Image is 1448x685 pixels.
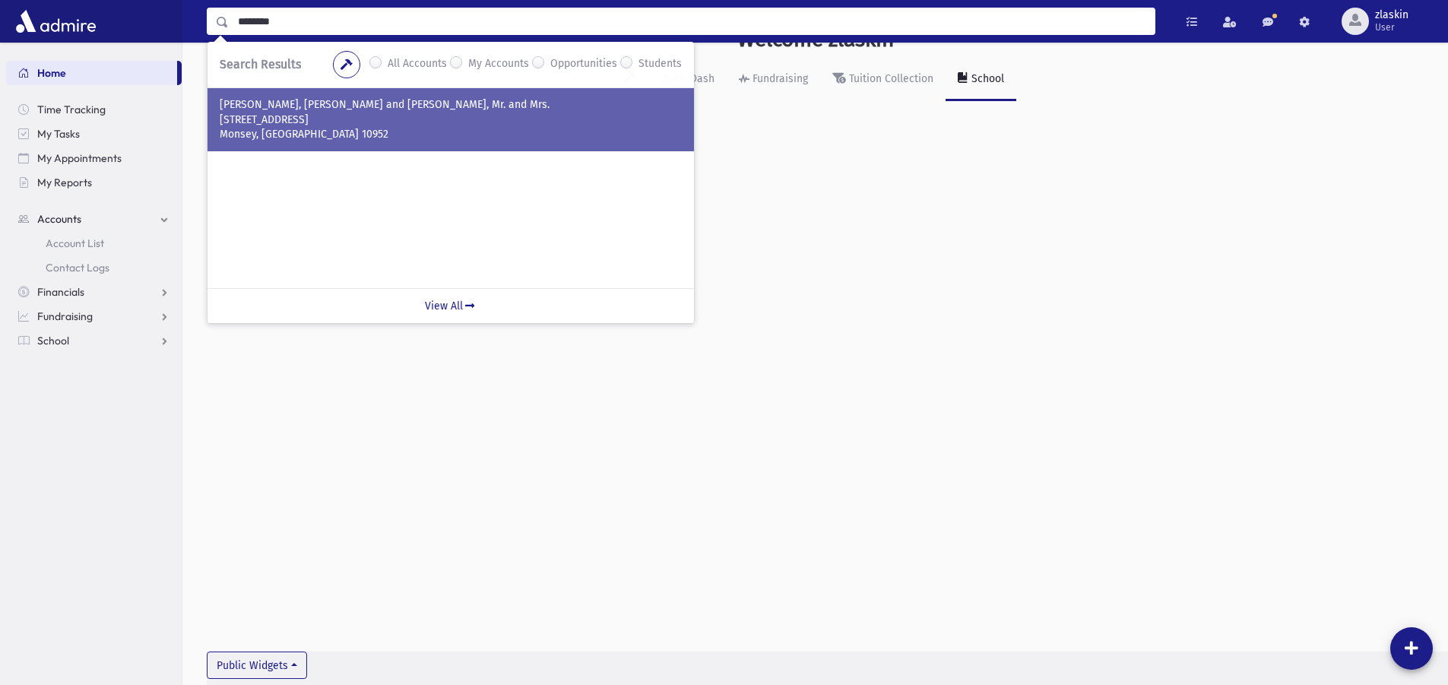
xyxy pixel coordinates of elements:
span: My Appointments [37,151,122,165]
a: My Appointments [6,146,182,170]
span: zlaskin [1375,9,1408,21]
div: Fundraising [749,72,808,85]
img: AdmirePro [12,6,100,36]
input: Search [229,8,1155,35]
span: School [37,334,69,347]
label: Students [638,55,682,74]
span: Contact Logs [46,261,109,274]
span: Time Tracking [37,103,106,116]
a: School [6,328,182,353]
a: My Reports [6,170,182,195]
span: Accounts [37,212,81,226]
button: Public Widgets [207,652,307,679]
a: Fundraising [727,59,820,101]
label: My Accounts [468,55,529,74]
a: Fundraising [6,304,182,328]
a: View All [208,288,694,323]
label: All Accounts [388,55,447,74]
a: Financials [6,280,182,304]
span: User [1375,21,1408,33]
p: Monsey, [GEOGRAPHIC_DATA] 10952 [220,127,682,142]
div: School [968,72,1004,85]
div: Tuition Collection [846,72,933,85]
p: [STREET_ADDRESS] [220,113,682,128]
a: Tuition Collection [820,59,946,101]
span: Financials [37,285,84,299]
a: Contact Logs [6,255,182,280]
span: Home [37,66,66,80]
a: Time Tracking [6,97,182,122]
span: Account List [46,236,104,250]
a: Home [6,61,177,85]
span: Fundraising [37,309,93,323]
a: Account List [6,231,182,255]
a: School [946,59,1016,101]
span: Search Results [220,57,301,71]
a: My Tasks [6,122,182,146]
a: Accounts [6,207,182,231]
span: My Reports [37,176,92,189]
span: My Tasks [37,127,80,141]
p: [PERSON_NAME], [PERSON_NAME] and [PERSON_NAME], Mr. and Mrs. [220,97,682,113]
label: Opportunities [550,55,617,74]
